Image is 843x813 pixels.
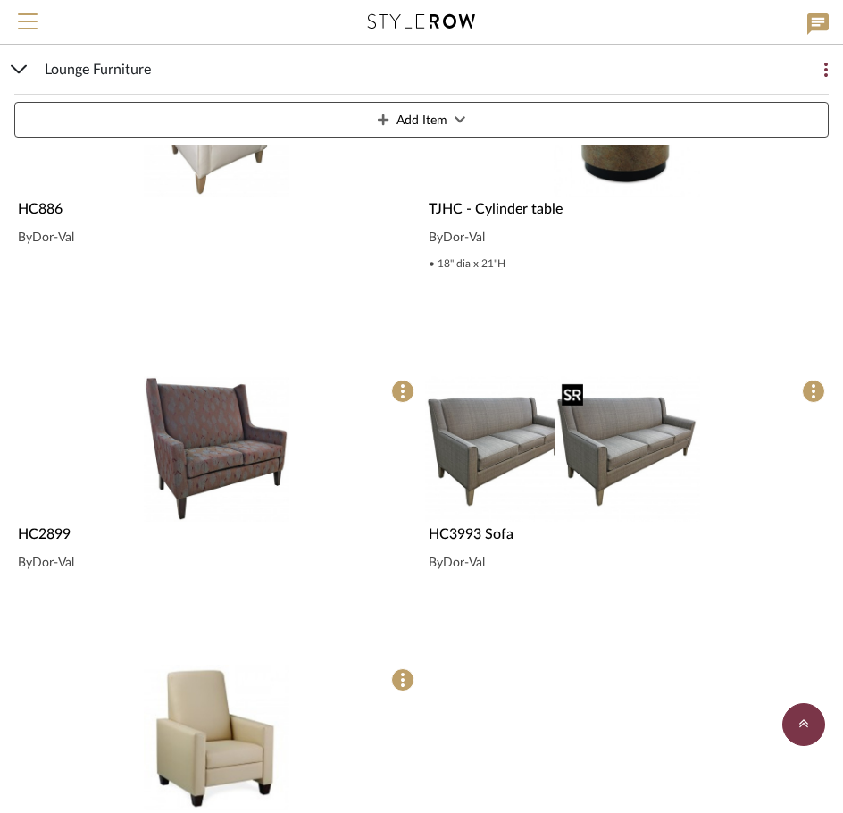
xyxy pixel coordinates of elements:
span: Dor-Val [443,231,485,244]
span: By [429,557,443,569]
button: Add Item [14,102,829,138]
div: • 18" dia x 21"H [429,256,825,285]
span: By [429,231,443,244]
span: HC2899 [18,527,71,541]
span: HC886 [18,202,63,216]
span: HC3993 Sofa [429,527,513,541]
span: Dor-Val [443,557,485,569]
img: HC3993 Sofa [555,376,700,522]
img: HC2899 [144,376,289,522]
span: TJHC - Cylinder table [429,202,563,216]
span: Add Item [396,103,447,138]
span: Lounge Furniture [45,59,151,80]
div: 0 [14,376,418,522]
span: By [18,231,32,244]
span: By [18,557,32,569]
img: HC9800 RECLINER [144,665,289,810]
span: Dor-Val [32,231,74,244]
span: Dor-Val [32,557,74,569]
